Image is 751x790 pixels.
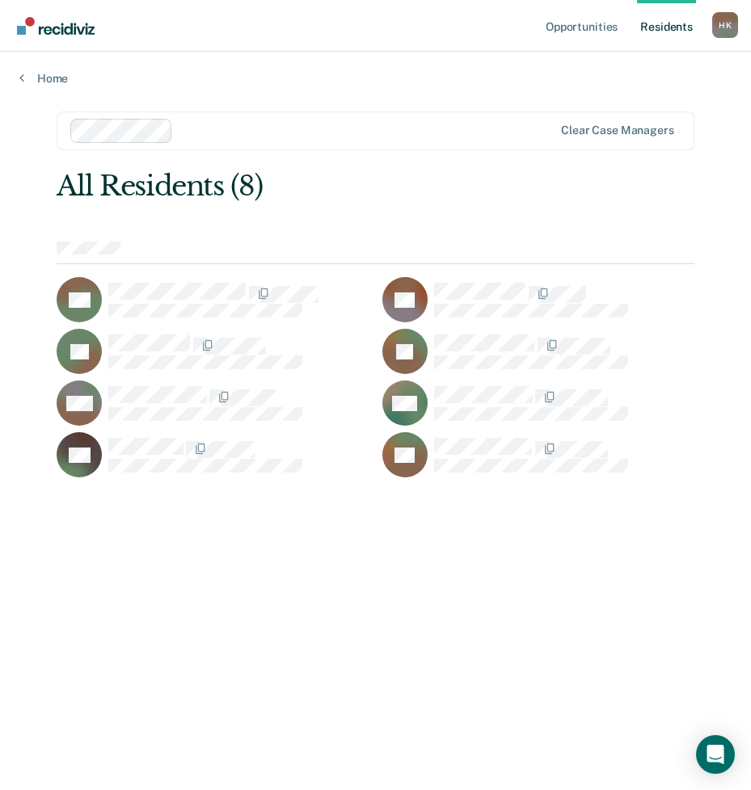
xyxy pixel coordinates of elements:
[17,17,95,35] img: Recidiviz
[712,12,738,38] div: H K
[57,170,566,203] div: All Residents (8)
[712,12,738,38] button: Profile dropdown button
[561,124,673,137] div: Clear case managers
[696,735,735,774] div: Open Intercom Messenger
[19,71,732,86] a: Home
